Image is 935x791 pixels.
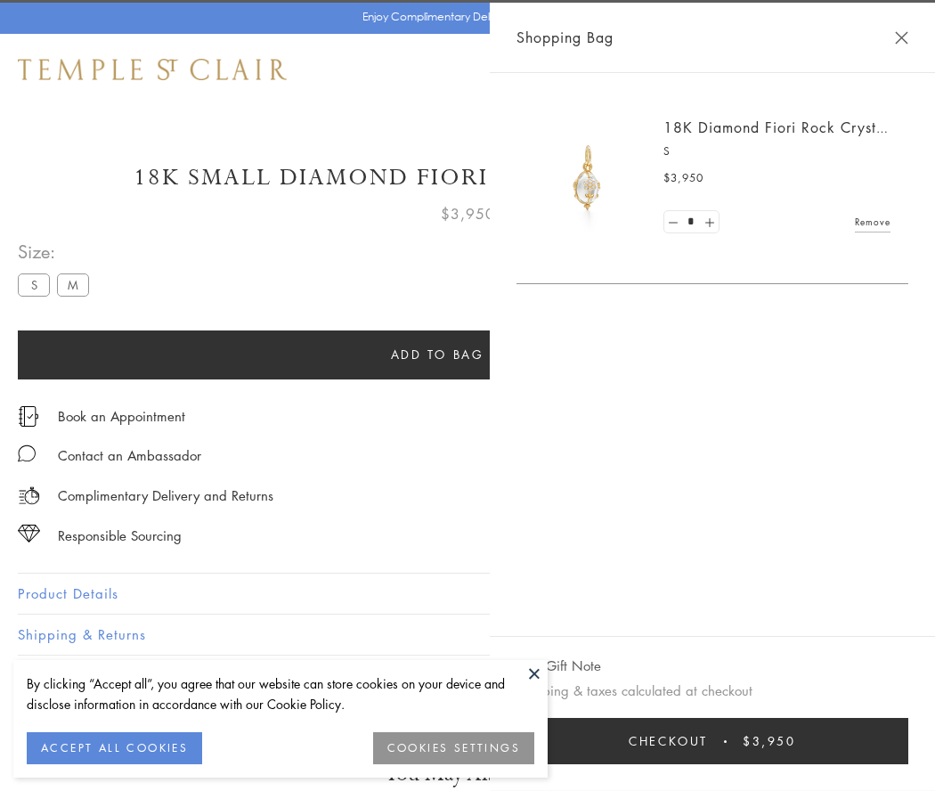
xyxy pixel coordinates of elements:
[58,485,273,507] p: Complimentary Delivery and Returns
[18,237,96,266] span: Size:
[516,655,601,677] button: Add Gift Note
[18,656,917,696] button: Gifting
[18,485,40,507] img: icon_delivery.svg
[373,732,534,764] button: COOKIES SETTINGS
[27,673,534,714] div: By clicking “Accept all”, you agree that our website can store cookies on your device and disclos...
[58,444,201,467] div: Contact an Ambassador
[516,718,908,764] button: Checkout $3,950
[855,212,890,232] a: Remove
[663,169,703,187] span: $3,950
[18,574,917,614] button: Product Details
[18,59,287,80] img: Temple St. Clair
[629,731,708,751] span: Checkout
[57,273,89,296] label: M
[743,731,796,751] span: $3,950
[663,143,890,160] p: S
[18,406,39,427] img: icon_appointment.svg
[58,406,185,426] a: Book an Appointment
[18,615,917,655] button: Shipping & Returns
[27,732,202,764] button: ACCEPT ALL COOKIES
[516,26,614,49] span: Shopping Bag
[18,444,36,462] img: MessageIcon-01_2.svg
[18,525,40,542] img: icon_sourcing.svg
[58,525,182,547] div: Responsible Sourcing
[391,345,484,364] span: Add to bag
[664,211,682,233] a: Set quantity to 0
[18,273,50,296] label: S
[700,211,718,233] a: Set quantity to 2
[516,680,908,702] p: Shipping & taxes calculated at checkout
[18,330,857,379] button: Add to bag
[441,202,495,225] span: $3,950
[534,125,641,232] img: P51889-E11FIORI
[362,8,565,26] p: Enjoy Complimentary Delivery & Returns
[895,31,908,45] button: Close Shopping Bag
[18,162,917,193] h1: 18K Small Diamond Fiori Rock Crystal Amulet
